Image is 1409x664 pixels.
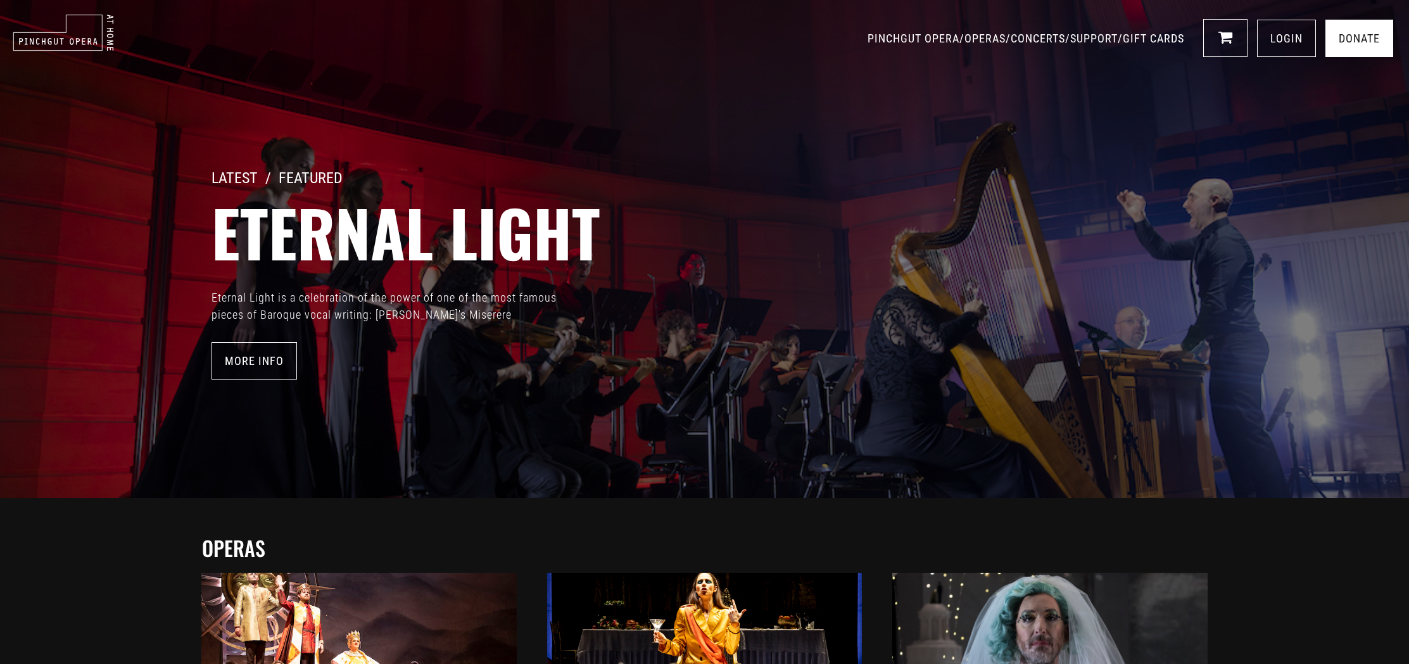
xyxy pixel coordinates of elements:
[1123,32,1184,45] a: GIFT CARDS
[212,342,297,380] a: More Info
[212,194,1409,270] h2: Eternal Light
[202,536,1214,560] h2: operas
[868,32,1187,45] span: / / / /
[1070,32,1118,45] a: SUPPORT
[1257,20,1316,57] a: LOGIN
[964,32,1006,45] a: OPERAS
[212,169,1409,188] h4: LATEST / FEATURED
[13,14,114,51] img: pinchgut_at_home_negative_logo.svg
[1011,32,1065,45] a: CONCERTS
[868,32,959,45] a: PINCHGUT OPERA
[212,289,591,323] p: Eternal Light is a celebration of the power of one of the most famous pieces of Baroque vocal wri...
[1325,20,1393,57] a: Donate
